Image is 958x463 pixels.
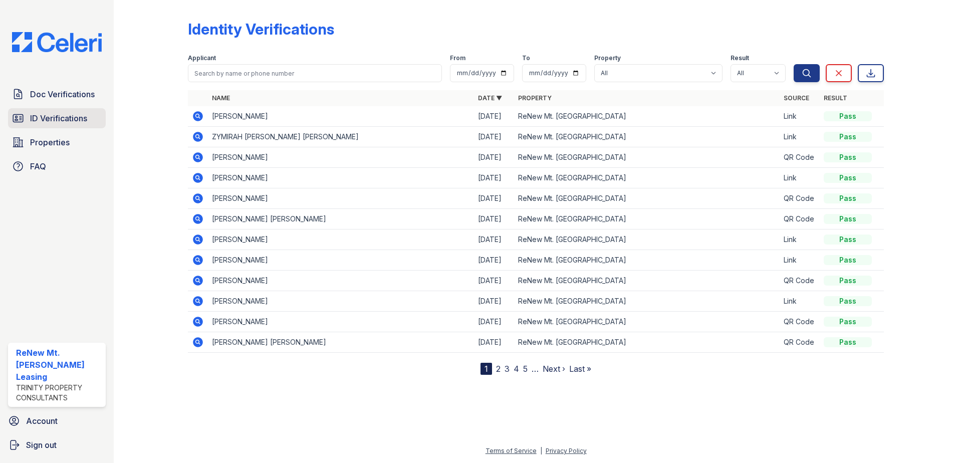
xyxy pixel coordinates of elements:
[824,111,872,121] div: Pass
[514,250,780,271] td: ReNew Mt. [GEOGRAPHIC_DATA]
[208,209,474,229] td: [PERSON_NAME] [PERSON_NAME]
[824,152,872,162] div: Pass
[824,94,847,102] a: Result
[208,291,474,312] td: [PERSON_NAME]
[474,209,514,229] td: [DATE]
[208,271,474,291] td: [PERSON_NAME]
[208,250,474,271] td: [PERSON_NAME]
[824,173,872,183] div: Pass
[16,347,102,383] div: ReNew Mt. [PERSON_NAME] Leasing
[514,209,780,229] td: ReNew Mt. [GEOGRAPHIC_DATA]
[474,106,514,127] td: [DATE]
[824,296,872,306] div: Pass
[780,291,820,312] td: Link
[474,188,514,209] td: [DATE]
[514,229,780,250] td: ReNew Mt. [GEOGRAPHIC_DATA]
[474,312,514,332] td: [DATE]
[780,229,820,250] td: Link
[540,447,542,454] div: |
[474,127,514,147] td: [DATE]
[824,337,872,347] div: Pass
[522,54,530,62] label: To
[208,332,474,353] td: [PERSON_NAME] [PERSON_NAME]
[450,54,465,62] label: From
[505,364,510,374] a: 3
[824,317,872,327] div: Pass
[514,188,780,209] td: ReNew Mt. [GEOGRAPHIC_DATA]
[514,147,780,168] td: ReNew Mt. [GEOGRAPHIC_DATA]
[496,364,501,374] a: 2
[514,127,780,147] td: ReNew Mt. [GEOGRAPHIC_DATA]
[30,136,70,148] span: Properties
[4,32,110,52] img: CE_Logo_Blue-a8612792a0a2168367f1c8372b55b34899dd931a85d93a1a3d3e32e68fde9ad4.png
[514,364,519,374] a: 4
[514,312,780,332] td: ReNew Mt. [GEOGRAPHIC_DATA]
[8,156,106,176] a: FAQ
[731,54,749,62] label: Result
[594,54,621,62] label: Property
[30,88,95,100] span: Doc Verifications
[514,271,780,291] td: ReNew Mt. [GEOGRAPHIC_DATA]
[780,271,820,291] td: QR Code
[26,415,58,427] span: Account
[478,94,502,102] a: Date ▼
[780,250,820,271] td: Link
[481,363,492,375] div: 1
[188,20,334,38] div: Identity Verifications
[474,271,514,291] td: [DATE]
[4,411,110,431] a: Account
[208,168,474,188] td: [PERSON_NAME]
[780,147,820,168] td: QR Code
[474,250,514,271] td: [DATE]
[780,127,820,147] td: Link
[208,106,474,127] td: [PERSON_NAME]
[824,255,872,265] div: Pass
[780,209,820,229] td: QR Code
[546,447,587,454] a: Privacy Policy
[514,106,780,127] td: ReNew Mt. [GEOGRAPHIC_DATA]
[8,132,106,152] a: Properties
[780,168,820,188] td: Link
[824,276,872,286] div: Pass
[518,94,552,102] a: Property
[523,364,528,374] a: 5
[824,235,872,245] div: Pass
[208,312,474,332] td: [PERSON_NAME]
[824,132,872,142] div: Pass
[486,447,537,454] a: Terms of Service
[824,214,872,224] div: Pass
[514,291,780,312] td: ReNew Mt. [GEOGRAPHIC_DATA]
[474,291,514,312] td: [DATE]
[532,363,539,375] span: …
[514,332,780,353] td: ReNew Mt. [GEOGRAPHIC_DATA]
[780,312,820,332] td: QR Code
[208,229,474,250] td: [PERSON_NAME]
[474,332,514,353] td: [DATE]
[208,188,474,209] td: [PERSON_NAME]
[514,168,780,188] td: ReNew Mt. [GEOGRAPHIC_DATA]
[30,112,87,124] span: ID Verifications
[208,127,474,147] td: ZYMIRAH [PERSON_NAME] [PERSON_NAME]
[8,84,106,104] a: Doc Verifications
[208,147,474,168] td: [PERSON_NAME]
[188,54,216,62] label: Applicant
[4,435,110,455] a: Sign out
[780,188,820,209] td: QR Code
[824,193,872,203] div: Pass
[780,106,820,127] td: Link
[569,364,591,374] a: Last »
[30,160,46,172] span: FAQ
[784,94,809,102] a: Source
[474,168,514,188] td: [DATE]
[474,229,514,250] td: [DATE]
[780,332,820,353] td: QR Code
[16,383,102,403] div: Trinity Property Consultants
[8,108,106,128] a: ID Verifications
[543,364,565,374] a: Next ›
[26,439,57,451] span: Sign out
[474,147,514,168] td: [DATE]
[212,94,230,102] a: Name
[188,64,442,82] input: Search by name or phone number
